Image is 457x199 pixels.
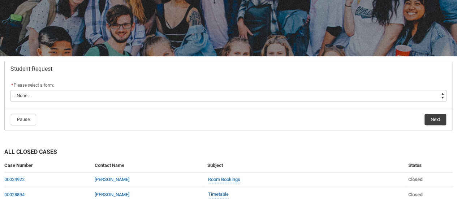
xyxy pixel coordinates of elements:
[11,83,13,88] abbr: required
[424,114,446,125] button: Next
[14,83,54,88] span: Please select a form:
[208,191,229,198] a: Timetable
[95,192,129,197] a: [PERSON_NAME]
[408,192,422,197] span: Closed
[405,159,453,172] th: Status
[4,159,92,172] th: Case Number
[95,177,129,182] a: [PERSON_NAME]
[11,114,36,125] button: Pause
[408,177,422,182] span: Closed
[4,61,453,130] article: Redu_Student_Request flow
[4,177,25,182] a: 00024922
[208,176,240,183] a: Room Bookings
[204,159,406,172] th: Subject
[92,159,204,172] th: Contact Name
[4,192,25,197] a: 00028894
[10,65,52,73] span: Student Request
[4,148,453,159] h2: All Closed Cases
